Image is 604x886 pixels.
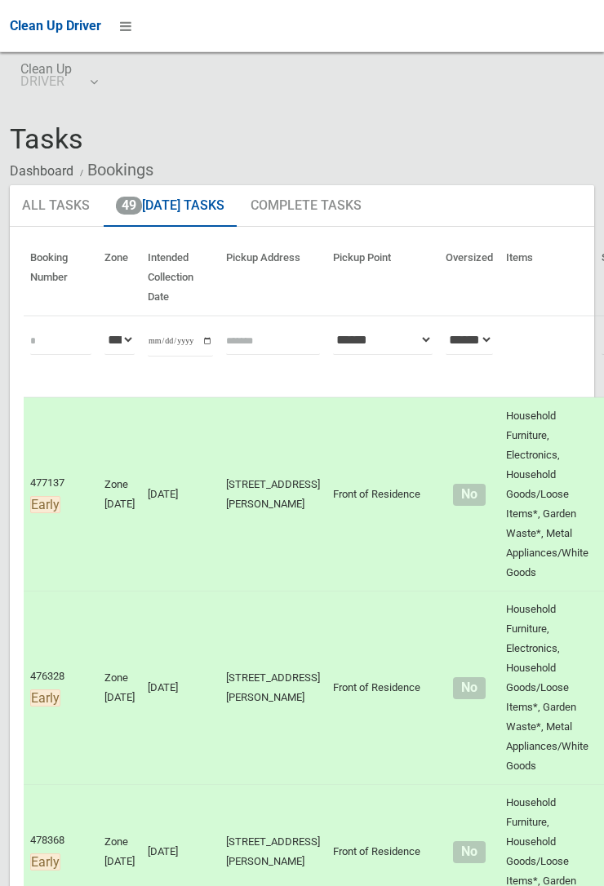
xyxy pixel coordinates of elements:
[30,689,60,707] span: Early
[141,240,220,316] th: Intended Collection Date
[98,240,141,316] th: Zone
[24,397,98,591] td: 477137
[446,488,493,502] h4: Normal sized
[446,681,493,695] h4: Normal sized
[141,591,220,785] td: [DATE]
[30,496,60,513] span: Early
[10,14,101,38] a: Clean Up Driver
[326,397,439,591] td: Front of Residence
[326,591,439,785] td: Front of Residence
[98,591,141,785] td: Zone [DATE]
[220,397,326,591] td: [STREET_ADDRESS][PERSON_NAME]
[24,240,98,316] th: Booking Number
[238,185,374,228] a: Complete Tasks
[453,677,485,699] span: No
[141,397,220,591] td: [DATE]
[453,484,485,506] span: No
[20,75,72,87] small: DRIVER
[98,397,141,591] td: Zone [DATE]
[10,18,101,33] span: Clean Up Driver
[10,122,83,155] span: Tasks
[220,591,326,785] td: [STREET_ADDRESS][PERSON_NAME]
[24,591,98,785] td: 476328
[453,841,485,863] span: No
[10,185,102,228] a: All Tasks
[220,240,326,316] th: Pickup Address
[10,163,73,179] a: Dashboard
[500,591,595,785] td: Household Furniture, Electronics, Household Goods/Loose Items*, Garden Waste*, Metal Appliances/W...
[104,185,237,228] a: 49[DATE] Tasks
[326,240,439,316] th: Pickup Point
[76,155,153,185] li: Bookings
[30,853,60,870] span: Early
[116,197,142,215] span: 49
[500,240,595,316] th: Items
[446,845,493,859] h4: Normal sized
[10,52,107,104] a: Clean UpDRIVER
[439,240,500,316] th: Oversized
[20,63,96,87] span: Clean Up
[500,397,595,591] td: Household Furniture, Electronics, Household Goods/Loose Items*, Garden Waste*, Metal Appliances/W...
